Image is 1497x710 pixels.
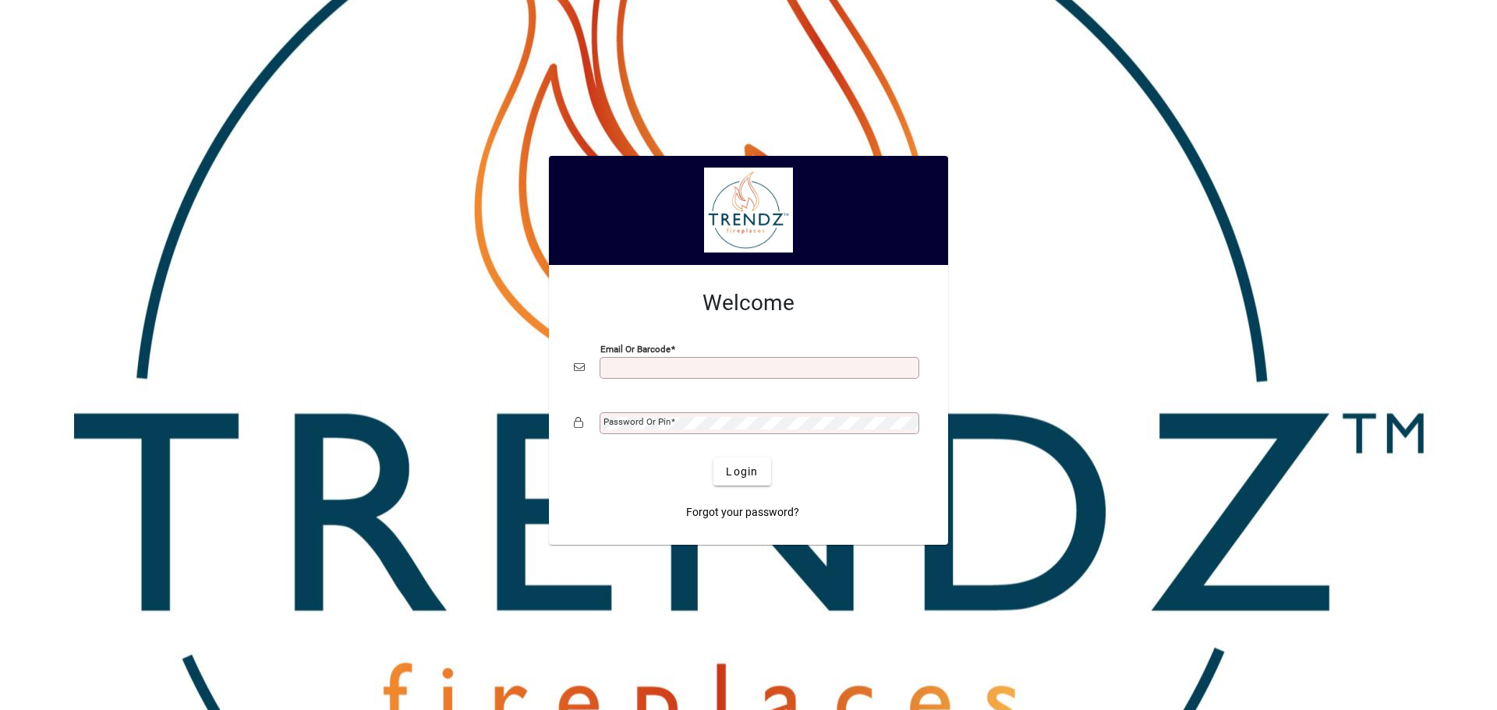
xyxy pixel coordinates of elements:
h2: Welcome [574,290,923,316]
span: Login [726,464,758,480]
button: Login [713,457,770,486]
mat-label: Password or Pin [603,416,671,427]
mat-label: Email or Barcode [600,344,671,355]
a: Forgot your password? [680,498,805,526]
span: Forgot your password? [686,504,799,521]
